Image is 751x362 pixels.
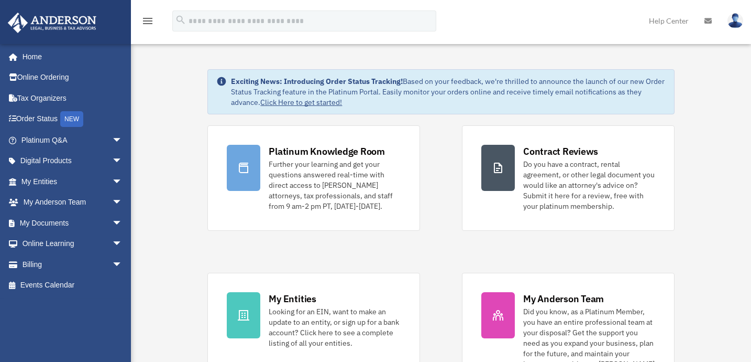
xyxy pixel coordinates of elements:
div: My Anderson Team [523,292,604,305]
a: Order StatusNEW [7,109,138,130]
a: menu [141,18,154,27]
a: Digital Productsarrow_drop_down [7,151,138,172]
a: Click Here to get started! [260,98,342,107]
a: Home [7,46,133,67]
a: Online Learningarrow_drop_down [7,233,138,254]
span: arrow_drop_down [112,151,133,172]
a: My Entitiesarrow_drop_down [7,171,138,192]
a: Online Ordering [7,67,138,88]
div: Contract Reviews [523,145,598,158]
i: search [175,14,186,26]
strong: Exciting News: Introducing Order Status Tracking! [231,77,403,86]
span: arrow_drop_down [112,212,133,234]
span: arrow_drop_down [112,233,133,255]
img: Anderson Advisors Platinum Portal [5,13,100,33]
span: arrow_drop_down [112,171,133,193]
div: Looking for an EIN, want to make an update to an entity, or sign up for a bank account? Click her... [269,306,401,348]
a: Platinum Knowledge Room Further your learning and get your questions answered real-time with dire... [207,125,420,231]
a: Platinum Q&Aarrow_drop_down [7,130,138,151]
a: Billingarrow_drop_down [7,254,138,275]
img: User Pic [727,13,743,28]
div: NEW [60,111,83,127]
span: arrow_drop_down [112,130,133,151]
div: Do you have a contract, rental agreement, or other legal document you would like an attorney's ad... [523,159,655,211]
div: My Entities [269,292,316,305]
div: Based on your feedback, we're thrilled to announce the launch of our new Order Status Tracking fe... [231,76,665,108]
a: My Documentsarrow_drop_down [7,212,138,233]
span: arrow_drop_down [112,192,133,214]
a: Events Calendar [7,275,138,296]
span: arrow_drop_down [112,254,133,275]
div: Platinum Knowledge Room [269,145,385,158]
div: Further your learning and get your questions answered real-time with direct access to [PERSON_NAM... [269,159,401,211]
i: menu [141,15,154,27]
a: My Anderson Teamarrow_drop_down [7,192,138,213]
a: Tax Organizers [7,88,138,109]
a: Contract Reviews Do you have a contract, rental agreement, or other legal document you would like... [462,125,675,231]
